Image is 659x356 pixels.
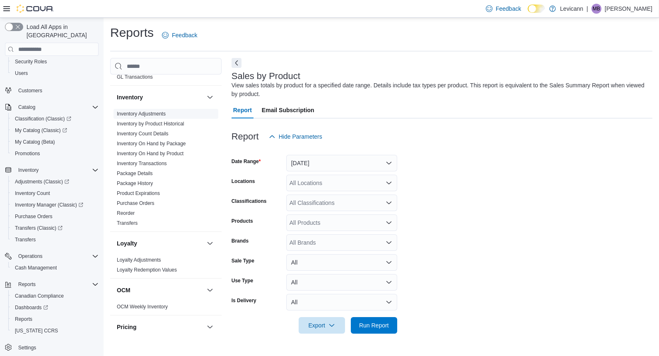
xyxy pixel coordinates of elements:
span: Transfers (Classic) [12,223,99,233]
h3: OCM [117,286,130,294]
h3: Pricing [117,323,136,331]
span: Load All Apps in [GEOGRAPHIC_DATA] [23,23,99,39]
label: Classifications [232,198,267,204]
span: Customers [15,85,99,95]
span: Inventory Transactions [117,160,167,167]
label: Use Type [232,277,253,284]
span: Package Details [117,170,153,177]
a: Adjustments (Classic) [12,177,72,187]
button: Cash Management [8,262,102,274]
span: Settings [18,344,36,351]
h3: Report [232,132,259,142]
div: Mina Boghdady [591,4,601,14]
span: Inventory Adjustments [117,111,166,117]
p: | [587,4,588,14]
button: Users [8,67,102,79]
button: Promotions [8,148,102,159]
button: Customers [2,84,102,96]
span: Inventory On Hand by Package [117,140,186,147]
a: Package Details [117,171,153,176]
a: Loyalty Redemption Values [117,267,177,273]
span: Purchase Orders [117,200,154,207]
a: Cash Management [12,263,60,273]
h3: Inventory [117,93,143,101]
span: Operations [15,251,99,261]
div: OCM [110,302,222,315]
p: Levicann [560,4,583,14]
a: Canadian Compliance [12,291,67,301]
span: Hide Parameters [279,132,322,141]
a: Purchase Orders [117,200,154,206]
button: All [286,274,397,291]
button: [US_STATE] CCRS [8,325,102,337]
span: Inventory On Hand by Product [117,150,183,157]
span: [US_STATE] CCRS [15,327,58,334]
div: Pricing [110,339,222,352]
button: Inventory [15,165,42,175]
a: My Catalog (Classic) [8,125,102,136]
span: Customers [18,87,42,94]
span: Catalog [15,102,99,112]
a: Classification (Classic) [8,113,102,125]
span: Transfers (Classic) [15,225,63,231]
span: Adjustments (Classic) [15,178,69,185]
a: Product Expirations [117,190,160,196]
span: Classification (Classic) [15,115,71,122]
span: My Catalog (Classic) [15,127,67,134]
a: Classification (Classic) [12,114,75,124]
label: Products [232,218,253,224]
span: Security Roles [15,58,47,65]
label: Date Range [232,158,261,165]
h3: Loyalty [117,239,137,248]
button: Inventory [205,92,215,102]
span: My Catalog (Classic) [12,125,99,135]
a: Loyalty Adjustments [117,257,161,263]
a: Security Roles [12,57,50,67]
span: Dashboards [12,303,99,313]
span: Adjustments (Classic) [12,177,99,187]
span: Inventory Count Details [117,130,169,137]
span: Canadian Compliance [12,291,99,301]
a: Promotions [12,149,43,159]
span: Cash Management [15,265,57,271]
span: Purchase Orders [15,213,53,220]
button: Purchase Orders [8,211,102,222]
label: Sale Type [232,257,254,264]
span: Product Expirations [117,190,160,197]
span: Promotions [12,149,99,159]
a: Inventory Transactions [117,161,167,166]
a: Purchase Orders [12,212,56,221]
button: [DATE] [286,155,397,171]
span: Security Roles [12,57,99,67]
button: Pricing [205,322,215,332]
span: Email Subscription [262,102,314,118]
span: Inventory Count [12,188,99,198]
a: Users [12,68,31,78]
a: My Catalog (Classic) [12,125,70,135]
span: Operations [18,253,43,260]
a: Inventory by Product Historical [117,121,184,127]
span: Reports [12,314,99,324]
a: GL Transactions [117,74,153,80]
a: Inventory Count [12,188,53,198]
a: Feedback [483,0,524,17]
button: Open list of options [386,219,392,226]
span: Reports [18,281,36,288]
button: Loyalty [117,239,203,248]
a: Reorder [117,210,135,216]
a: Inventory On Hand by Product [117,151,183,156]
span: Classification (Classic) [12,114,99,124]
input: Dark Mode [528,5,545,13]
span: Users [15,70,28,77]
button: All [286,294,397,310]
button: Open list of options [386,180,392,186]
a: Transfers [117,220,138,226]
span: My Catalog (Beta) [15,139,55,145]
a: Transfers (Classic) [12,223,66,233]
button: Operations [2,250,102,262]
span: Reports [15,316,32,322]
span: Promotions [15,150,40,157]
